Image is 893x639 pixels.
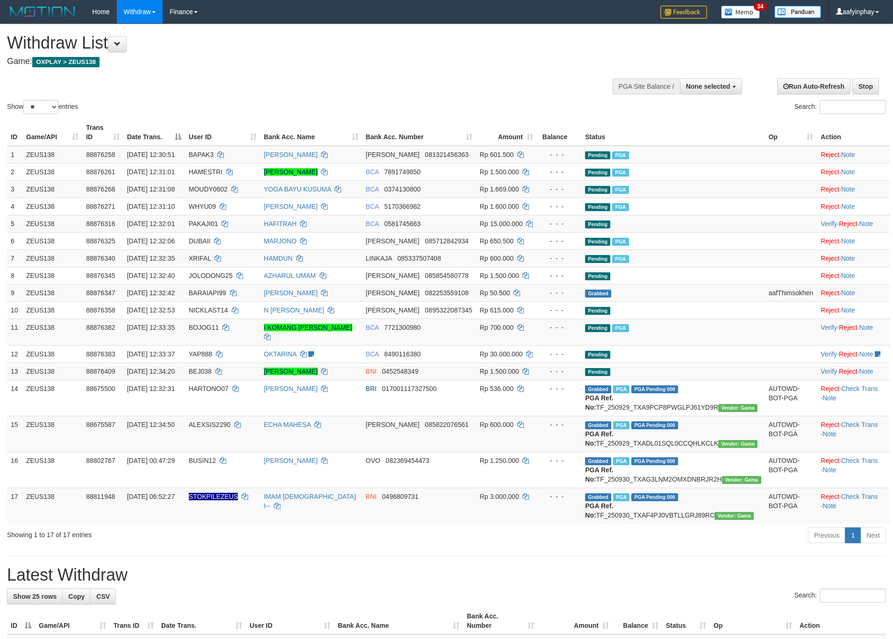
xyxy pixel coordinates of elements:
span: 88876325 [86,237,115,245]
span: PGA Pending [631,385,678,393]
a: Note [822,430,836,438]
div: - - - [541,271,578,280]
a: Check Trans [841,421,878,428]
img: panduan.png [774,6,821,18]
span: Pending [585,186,610,194]
td: 4 [7,198,22,215]
span: Copy 085854580778 to clipboard [425,272,468,279]
span: Rp 600.000 [480,421,514,428]
span: Pending [585,307,610,315]
b: PGA Ref. No: [585,430,613,447]
span: Copy 081321456363 to clipboard [425,151,468,158]
span: 88876268 [86,185,115,193]
span: Rp 1.600.000 [480,203,519,210]
th: User ID: activate to sort column ascending [185,119,260,146]
span: [PERSON_NAME] [366,237,420,245]
span: Marked by aafnoeunsreypich [612,203,629,211]
a: Check Trans [841,457,878,464]
span: Pending [585,169,610,177]
span: BCA [366,324,379,331]
a: Reject [821,457,839,464]
a: Reject [821,151,839,158]
a: Note [822,466,836,474]
img: Feedback.jpg [660,6,707,19]
a: Reject [821,493,839,500]
a: Note [822,394,836,402]
span: Marked by aafpengsreynich [612,255,629,263]
h1: Withdraw List [7,34,586,52]
a: MARJONO [264,237,297,245]
td: ZEUS138 [22,180,82,198]
a: Note [859,220,873,227]
td: TF_250929_TXA9PCP8PWGLPJ61YD9R [581,380,764,416]
td: ZEUS138 [22,284,82,301]
span: 88876271 [86,203,115,210]
td: · [817,267,890,284]
td: · [817,163,890,180]
a: Previous [808,527,845,543]
td: ZEUS138 [22,215,82,232]
th: Game/API: activate to sort column ascending [22,119,82,146]
th: Op: activate to sort column ascending [710,608,796,634]
a: [PERSON_NAME] [264,289,318,297]
span: [PERSON_NAME] [366,272,420,279]
span: Rp 50.500 [480,289,510,297]
span: LINKAJA [366,255,392,262]
td: aafThimsokhen [765,284,817,301]
span: 88876382 [86,324,115,331]
a: Check Trans [841,385,878,392]
a: Reject [821,385,839,392]
span: [PERSON_NAME] [366,151,420,158]
td: 3 [7,180,22,198]
a: ECHA MAHESA [264,421,311,428]
span: HARTONO07 [189,385,229,392]
span: [DATE] 12:32:40 [127,272,175,279]
span: [PERSON_NAME] [366,289,420,297]
span: ALEXSIS2290 [189,421,231,428]
span: [PERSON_NAME] [366,306,420,314]
td: · · [817,362,890,380]
span: Copy 085712842934 to clipboard [425,237,468,245]
span: [PERSON_NAME] [366,421,420,428]
td: ZEUS138 [22,249,82,267]
th: Bank Acc. Number: activate to sort column ascending [362,119,476,146]
input: Search: [820,589,886,603]
a: [PERSON_NAME] [264,168,318,176]
th: Date Trans.: activate to sort column descending [123,119,185,146]
span: Pending [585,151,610,159]
td: ZEUS138 [22,232,82,249]
span: NICKLAST14 [189,306,228,314]
b: PGA Ref. No: [585,394,613,411]
td: 7 [7,249,22,267]
span: Rp 615.000 [480,306,514,314]
span: Copy 8490116380 to clipboard [384,350,421,358]
span: XRIFAL [189,255,211,262]
td: · · [817,452,890,488]
a: Note [859,368,873,375]
span: Pending [585,238,610,246]
td: AUTOWD-BOT-PGA [765,452,817,488]
img: MOTION_logo.png [7,5,78,19]
th: Trans ID: activate to sort column ascending [82,119,123,146]
td: · · [817,215,890,232]
span: Rp 1.500.000 [480,272,519,279]
span: Copy 082253559108 to clipboard [425,289,468,297]
span: PGA Pending [631,421,678,429]
a: [PERSON_NAME] [264,203,318,210]
span: Grabbed [585,290,611,298]
span: Copy 085337507408 to clipboard [397,255,441,262]
span: [DATE] 12:34:50 [127,421,175,428]
span: DUBAII [189,237,211,245]
span: BEJ038 [189,368,212,375]
span: BCA [366,220,379,227]
th: User ID: activate to sort column ascending [246,608,334,634]
a: [PERSON_NAME] [264,368,318,375]
a: Note [841,306,855,314]
span: Marked by aafanarl [612,238,629,246]
td: ZEUS138 [22,198,82,215]
a: Check Trans [841,493,878,500]
th: Bank Acc. Name: activate to sort column ascending [260,119,362,146]
span: Rp 15.000.000 [480,220,523,227]
span: 88876345 [86,272,115,279]
th: Trans ID: activate to sort column ascending [110,608,157,634]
